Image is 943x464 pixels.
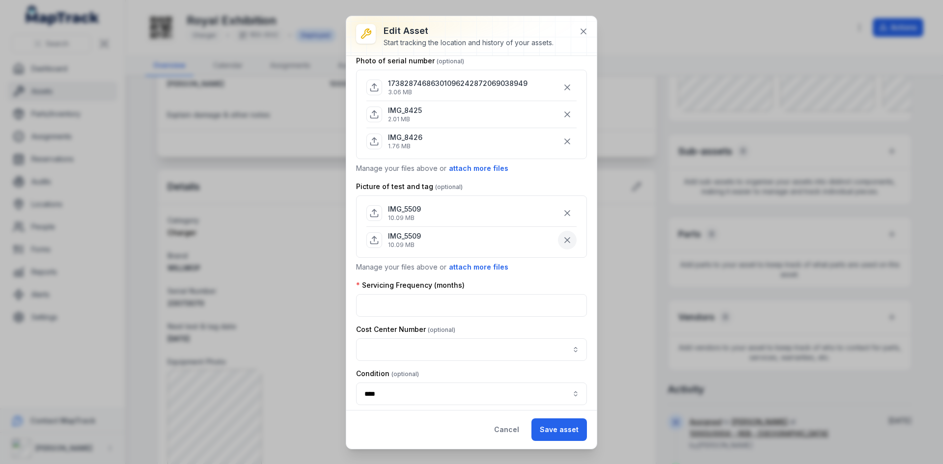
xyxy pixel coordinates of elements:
p: 1.76 MB [388,142,422,150]
label: Cost Center Number [356,325,455,334]
input: asset-edit:cf[8f06fe27-019c-4d72-8252-a440980d0ab1]-label [356,338,587,361]
label: Condition [356,369,419,379]
button: attach more files [448,262,509,273]
p: 3.06 MB [388,88,527,96]
p: IMG_8426 [388,133,422,142]
p: IMG_5509 [388,231,421,241]
p: Manage your files above or [356,163,587,174]
button: attach more files [448,163,509,174]
p: 10.09 MB [388,214,421,222]
h3: Edit asset [384,24,554,38]
p: Manage your files above or [356,262,587,273]
label: Servicing Frequency (months) [356,280,465,290]
button: Save asset [531,418,587,441]
p: IMG_5509 [388,204,421,214]
p: 2.01 MB [388,115,422,123]
div: Start tracking the location and history of your assets. [384,38,554,48]
button: Cancel [486,418,527,441]
label: Photo of serial number [356,56,464,66]
p: 17382874686301096242872069038949 [388,79,527,88]
p: IMG_8425 [388,106,422,115]
p: 10.09 MB [388,241,421,249]
input: asset-edit:cf[e4e8c5b8-d8d2-4837-80ae-9d5e461ce1f9]-label [356,382,587,405]
label: Picture of test and tag [356,182,463,191]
